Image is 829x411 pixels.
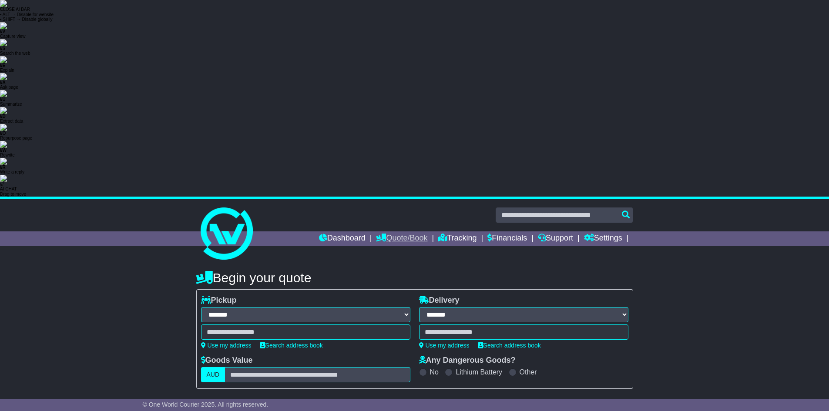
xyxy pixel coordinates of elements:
label: Other [520,368,537,376]
a: Use my address [201,342,252,349]
label: No [430,368,439,376]
label: Lithium Battery [456,368,502,376]
a: Financials [487,231,527,246]
a: Use my address [419,342,470,349]
a: Search address book [478,342,541,349]
label: Delivery [419,296,460,305]
a: Dashboard [319,231,366,246]
label: Any Dangerous Goods? [419,356,516,365]
a: Tracking [438,231,477,246]
a: Search address book [260,342,323,349]
h4: Begin your quote [196,271,633,285]
span: © One World Courier 2025. All rights reserved. [143,401,269,408]
label: AUD [201,367,225,382]
a: Support [538,231,573,246]
label: Goods Value [201,356,253,365]
a: Settings [584,231,622,246]
a: Quote/Book [376,231,427,246]
label: Pickup [201,296,237,305]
